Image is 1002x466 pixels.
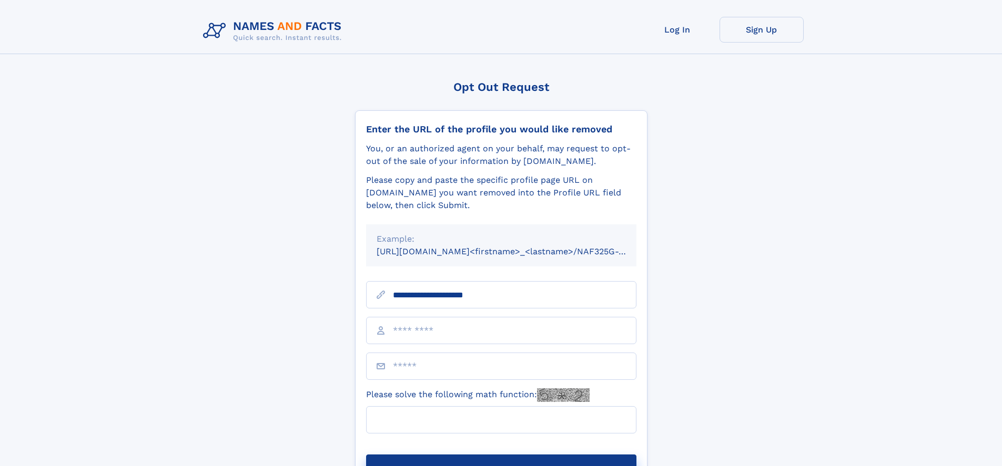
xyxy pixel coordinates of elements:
small: [URL][DOMAIN_NAME]<firstname>_<lastname>/NAF325G-xxxxxxxx [377,246,656,256]
div: Please copy and paste the specific profile page URL on [DOMAIN_NAME] you want removed into the Pr... [366,174,636,212]
div: You, or an authorized agent on your behalf, may request to opt-out of the sale of your informatio... [366,142,636,168]
div: Example: [377,233,626,245]
div: Enter the URL of the profile you would like removed [366,123,636,135]
div: Opt Out Request [355,80,647,94]
a: Log In [635,17,720,43]
label: Please solve the following math function: [366,388,590,402]
a: Sign Up [720,17,804,43]
img: Logo Names and Facts [199,17,350,45]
